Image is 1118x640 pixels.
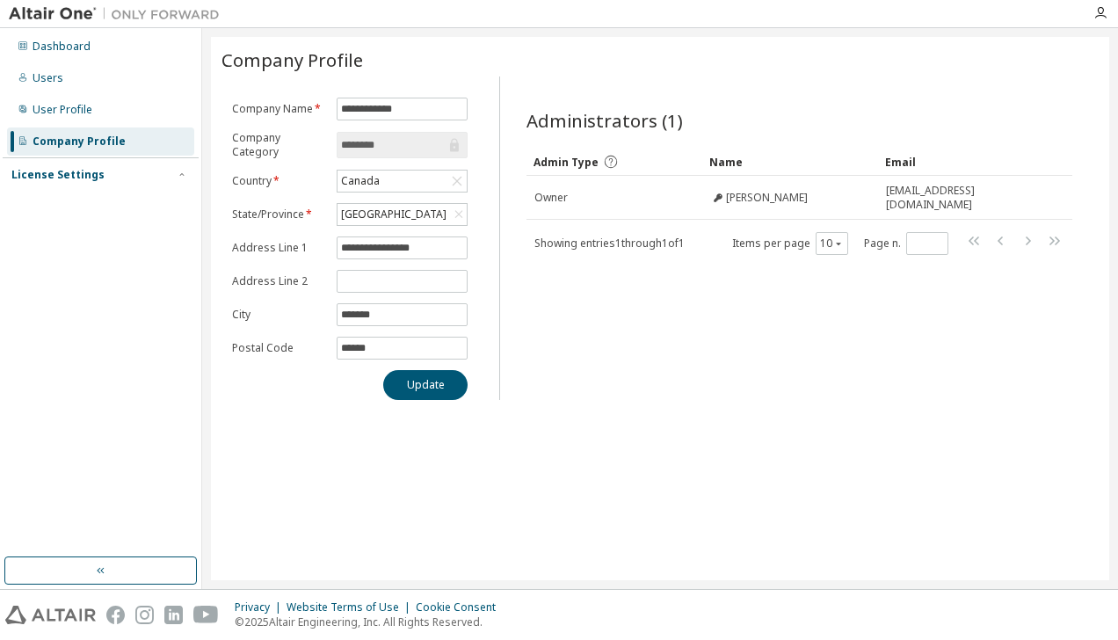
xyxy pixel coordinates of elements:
[33,40,91,54] div: Dashboard
[164,606,183,624] img: linkedin.svg
[9,5,229,23] img: Altair One
[864,232,948,255] span: Page n.
[232,274,326,288] label: Address Line 2
[232,102,326,116] label: Company Name
[232,207,326,222] label: State/Province
[338,204,467,225] div: [GEOGRAPHIC_DATA]
[534,155,599,170] span: Admin Type
[732,232,848,255] span: Items per page
[232,241,326,255] label: Address Line 1
[383,370,468,400] button: Update
[886,184,1016,212] span: [EMAIL_ADDRESS][DOMAIN_NAME]
[11,168,105,182] div: License Settings
[232,131,326,159] label: Company Category
[526,108,683,133] span: Administrators (1)
[33,71,63,85] div: Users
[5,606,96,624] img: altair_logo.svg
[235,600,287,615] div: Privacy
[416,600,506,615] div: Cookie Consent
[232,341,326,355] label: Postal Code
[709,148,871,176] div: Name
[726,191,808,205] span: [PERSON_NAME]
[106,606,125,624] img: facebook.svg
[885,148,1017,176] div: Email
[338,171,382,191] div: Canada
[235,615,506,629] p: © 2025 Altair Engineering, Inc. All Rights Reserved.
[135,606,154,624] img: instagram.svg
[287,600,416,615] div: Website Terms of Use
[232,308,326,322] label: City
[232,174,326,188] label: Country
[221,47,363,72] span: Company Profile
[33,135,126,149] div: Company Profile
[338,205,449,224] div: [GEOGRAPHIC_DATA]
[534,236,685,251] span: Showing entries 1 through 1 of 1
[33,103,92,117] div: User Profile
[193,606,219,624] img: youtube.svg
[820,236,844,251] button: 10
[338,171,467,192] div: Canada
[534,191,568,205] span: Owner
